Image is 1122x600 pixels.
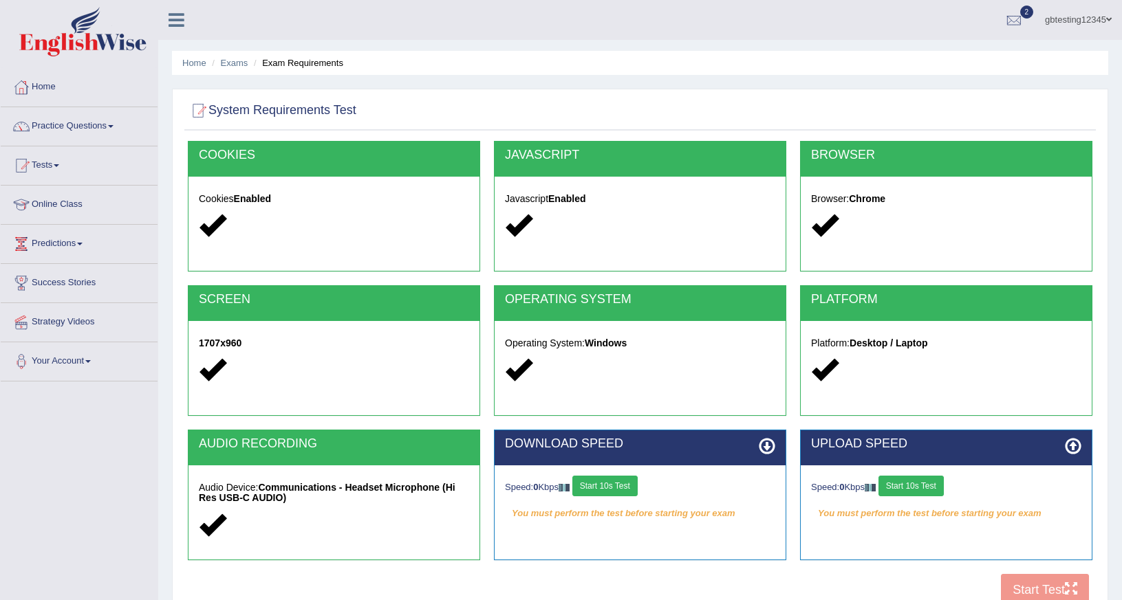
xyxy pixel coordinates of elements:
a: Exams [221,58,248,68]
h2: JAVASCRIPT [505,148,775,162]
strong: Enabled [234,193,271,204]
img: ajax-loader-fb-connection.gif [865,484,876,491]
em: You must perform the test before starting your exam [811,503,1081,524]
button: Start 10s Test [572,476,638,496]
h2: BROWSER [811,148,1081,162]
h5: Operating System: [505,338,775,348]
div: Speed: Kbps [505,476,775,500]
strong: Chrome [849,193,885,204]
img: ajax-loader-fb-connection.gif [559,484,570,491]
strong: 0 [533,482,538,492]
h2: OPERATING SYSTEM [505,293,775,307]
strong: Windows [585,337,627,348]
strong: Enabled [548,193,585,204]
a: Success Stories [1,264,158,298]
span: 2 [1020,5,1034,19]
h2: UPLOAD SPEED [811,437,1081,451]
h2: System Requirements Test [188,100,356,121]
a: Your Account [1,342,158,377]
h2: AUDIO RECORDING [199,437,469,451]
h5: Browser: [811,194,1081,204]
div: Speed: Kbps [811,476,1081,500]
a: Predictions [1,225,158,259]
a: Home [1,68,158,102]
h2: COOKIES [199,148,469,162]
h5: Platform: [811,338,1081,348]
li: Exam Requirements [250,56,343,69]
a: Tests [1,146,158,181]
a: Practice Questions [1,107,158,142]
strong: 0 [839,482,844,492]
button: Start 10s Test [878,476,944,496]
h5: Cookies [199,194,469,204]
em: You must perform the test before starting your exam [505,503,775,524]
strong: Desktop / Laptop [850,337,928,348]
h5: Javascript [505,194,775,204]
a: Strategy Videos [1,303,158,337]
h2: DOWNLOAD SPEED [505,437,775,451]
a: Online Class [1,186,158,220]
strong: 1707x960 [199,337,241,348]
strong: Communications - Headset Microphone (Hi Res USB-C AUDIO) [199,482,455,503]
h5: Audio Device: [199,482,469,504]
h2: SCREEN [199,293,469,307]
a: Home [182,58,206,68]
h2: PLATFORM [811,293,1081,307]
